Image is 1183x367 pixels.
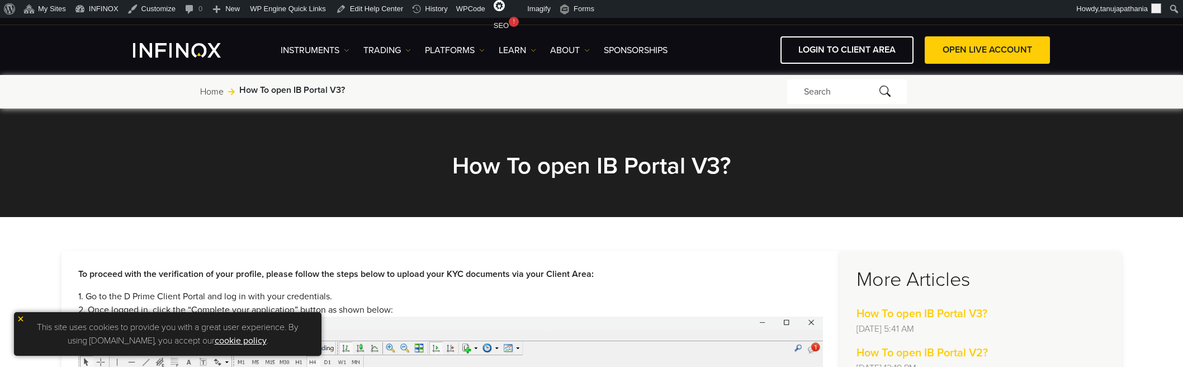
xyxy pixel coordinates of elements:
a: Learn [499,44,536,57]
strong: To proceed with the verification of your profile, please follow the steps below to upload your KY... [78,269,594,280]
a: LOGIN TO CLIENT AREA [780,36,914,64]
a: Instruments [281,44,349,57]
h3: More Articles [857,267,1105,292]
span: How To open IB Portal V3? [239,83,345,97]
a: ABOUT [550,44,590,57]
a: Home [200,85,224,98]
span: SEO [494,21,509,30]
a: TRADING [363,44,411,57]
li: 2. Once logged in, click the “Complete your application” button as shown below: [78,303,823,317]
a: SPONSORSHIPS [604,44,668,57]
a: cookie policy [215,335,267,346]
a: OPEN LIVE ACCOUNT [925,36,1050,64]
p: [DATE] 5:41 AM [857,322,1105,336]
a: INFINOX Logo [133,43,247,58]
span: tanujapathania [1100,4,1148,13]
strong: How To open IB Portal V3? [857,307,987,321]
div: Search [787,79,907,104]
h2: How To open IB Portal V3? [340,152,843,180]
img: yellow close icon [17,315,25,323]
div: ! [509,17,519,27]
p: This site uses cookies to provide you with a great user experience. By using [DOMAIN_NAME], you a... [20,318,316,350]
strong: How To open IB Portal V2? [857,346,988,360]
img: arrow-right [228,88,235,95]
a: PLATFORMS [425,44,485,57]
li: 1. Go to the D Prime Client Portal and log in with your credentials. [78,290,823,303]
